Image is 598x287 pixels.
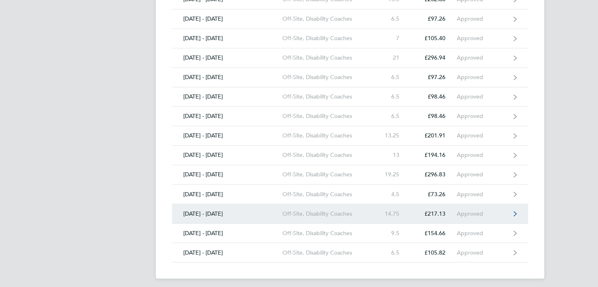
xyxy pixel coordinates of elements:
div: Approved [457,35,507,42]
div: 13.25 [375,132,411,139]
div: Off-Site, Disability Coaches [282,191,375,197]
div: £97.26 [411,15,457,22]
div: Approved [457,171,507,178]
div: Approved [457,74,507,81]
a: [DATE] - [DATE]Off-Site, Disability Coaches6.5£97.26Approved [172,9,528,29]
div: [DATE] - [DATE] [172,210,282,217]
div: Off-Site, Disability Coaches [282,113,375,120]
div: 9.5 [375,229,411,236]
div: [DATE] - [DATE] [172,132,282,139]
div: Approved [457,210,507,217]
div: Approved [457,15,507,22]
div: Off-Site, Disability Coaches [282,249,375,256]
a: [DATE] - [DATE]Off-Site, Disability Coaches13.25£201.91Approved [172,126,528,146]
div: [DATE] - [DATE] [172,249,282,256]
div: [DATE] - [DATE] [172,74,282,81]
div: Off-Site, Disability Coaches [282,15,375,22]
a: [DATE] - [DATE]Off-Site, Disability Coaches19.25£296.83Approved [172,165,528,184]
div: £296.94 [411,54,457,61]
div: Approved [457,132,507,139]
div: £105.82 [411,249,457,256]
div: Off-Site, Disability Coaches [282,54,375,61]
div: Off-Site, Disability Coaches [282,171,375,178]
a: [DATE] - [DATE]Off-Site, Disability Coaches6.5£98.46Approved [172,107,528,126]
div: Off-Site, Disability Coaches [282,93,375,100]
div: £296.83 [411,171,457,178]
div: Off-Site, Disability Coaches [282,74,375,81]
div: Approved [457,152,507,158]
div: 19.25 [375,171,411,178]
div: [DATE] - [DATE] [172,54,282,61]
div: 14.75 [375,210,411,217]
div: 6.5 [375,249,411,256]
a: [DATE] - [DATE]Off-Site, Disability Coaches6.5£105.82Approved [172,243,528,262]
div: £217.13 [411,210,457,217]
div: 6.5 [375,74,411,81]
div: £105.40 [411,35,457,42]
div: Off-Site, Disability Coaches [282,152,375,158]
div: 13 [375,152,411,158]
div: £97.26 [411,74,457,81]
a: [DATE] - [DATE]Off-Site, Disability Coaches7£105.40Approved [172,29,528,48]
div: £194.16 [411,152,457,158]
div: 6.5 [375,15,411,22]
div: Approved [457,249,507,256]
div: £154.66 [411,229,457,236]
div: [DATE] - [DATE] [172,15,282,22]
div: Off-Site, Disability Coaches [282,210,375,217]
a: [DATE] - [DATE]Off-Site, Disability Coaches14.75£217.13Approved [172,204,528,223]
div: 21 [375,54,411,61]
div: [DATE] - [DATE] [172,152,282,158]
a: [DATE] - [DATE]Off-Site, Disability Coaches6.5£98.46Approved [172,87,528,107]
div: Off-Site, Disability Coaches [282,132,375,139]
div: [DATE] - [DATE] [172,191,282,197]
div: £98.46 [411,113,457,120]
div: Approved [457,113,507,120]
a: [DATE] - [DATE]Off-Site, Disability Coaches6.5£97.26Approved [172,68,528,87]
a: [DATE] - [DATE]Off-Site, Disability Coaches4.5£73.26Approved [172,184,528,204]
div: Approved [457,191,507,197]
div: Approved [457,229,507,236]
div: 6.5 [375,93,411,100]
div: [DATE] - [DATE] [172,35,282,42]
div: Approved [457,54,507,61]
a: [DATE] - [DATE]Off-Site, Disability Coaches13£194.16Approved [172,146,528,165]
div: 7 [375,35,411,42]
div: Off-Site, Disability Coaches [282,229,375,236]
div: Approved [457,93,507,100]
a: [DATE] - [DATE]Off-Site, Disability Coaches9.5£154.66Approved [172,223,528,243]
div: [DATE] - [DATE] [172,113,282,120]
div: [DATE] - [DATE] [172,229,282,236]
div: [DATE] - [DATE] [172,171,282,178]
div: £201.91 [411,132,457,139]
div: 6.5 [375,113,411,120]
div: £73.26 [411,191,457,197]
div: £98.46 [411,93,457,100]
div: [DATE] - [DATE] [172,93,282,100]
div: 4.5 [375,191,411,197]
div: Off-Site, Disability Coaches [282,35,375,42]
a: [DATE] - [DATE]Off-Site, Disability Coaches21£296.94Approved [172,48,528,68]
